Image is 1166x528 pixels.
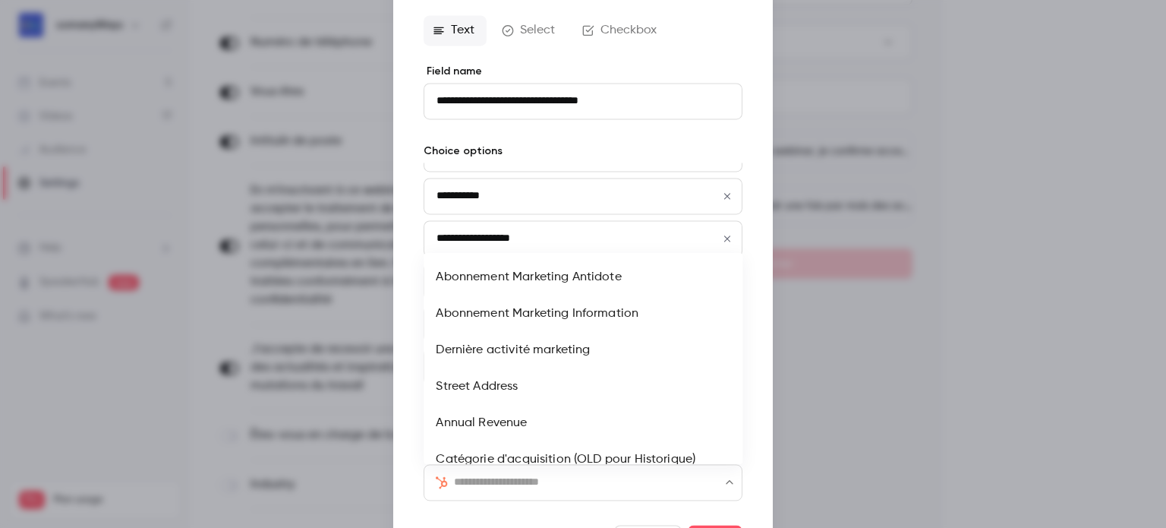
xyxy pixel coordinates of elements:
button: Text [424,15,487,46]
button: Select [493,15,567,46]
button: Close [722,476,737,491]
li: Abonnement Marketing Antidote [424,259,742,296]
li: Catégorie d'acquisition (OLD pour Historique) [424,441,742,478]
button: Checkbox [573,15,669,46]
li: Dernière activité marketing [424,332,742,368]
label: Field name [424,64,742,79]
li: Abonnement Marketing Information [424,296,742,332]
label: Choice options [424,144,742,159]
li: Annual Revenue [424,405,742,441]
li: Street Address [424,368,742,405]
